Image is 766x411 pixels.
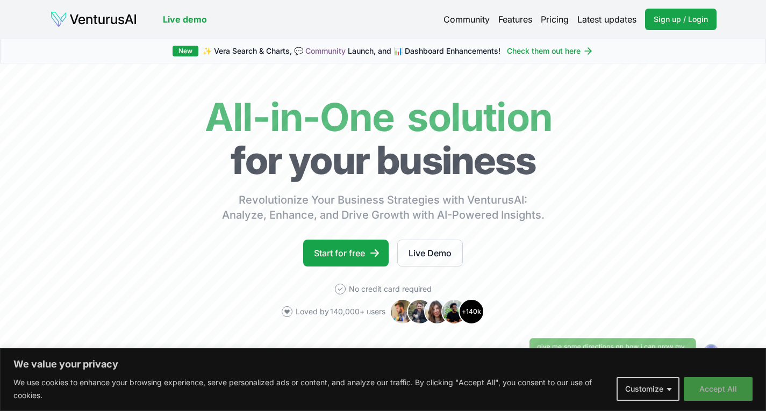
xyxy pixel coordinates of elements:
[645,9,717,30] a: Sign up / Login
[617,377,679,401] button: Customize
[654,14,708,25] span: Sign up / Login
[441,299,467,325] img: Avatar 4
[13,358,753,371] p: We value your privacy
[407,299,433,325] img: Avatar 2
[498,13,532,26] a: Features
[163,13,207,26] a: Live demo
[397,240,463,266] a: Live Demo
[50,11,137,28] img: logo
[443,13,490,26] a: Community
[173,46,198,56] div: New
[390,299,416,325] img: Avatar 1
[541,13,569,26] a: Pricing
[507,46,593,56] a: Check them out here
[305,46,346,55] a: Community
[577,13,636,26] a: Latest updates
[684,377,753,401] button: Accept All
[203,46,500,56] span: ✨ Vera Search & Charts, 💬 Launch, and 📊 Dashboard Enhancements!
[424,299,450,325] img: Avatar 3
[303,240,389,266] a: Start for free
[13,376,608,402] p: We use cookies to enhance your browsing experience, serve personalized ads or content, and analyz...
